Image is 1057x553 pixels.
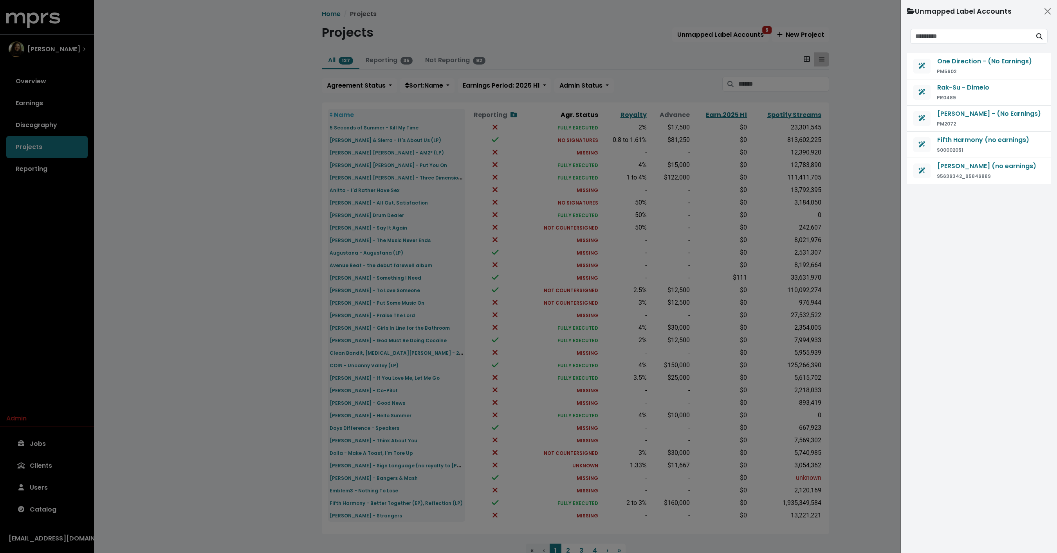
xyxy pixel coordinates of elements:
button: Generate agreement from this contract [913,85,931,100]
button: Close [1041,5,1054,18]
button: Rak-Su - Dimelo [937,83,990,93]
span: One Direction - (No Earnings) [937,57,1032,66]
input: Search unmapped contracts [910,29,1032,44]
small: S00002051 [937,147,963,153]
button: One Direction - (No Earnings) [937,56,1032,66]
div: Unmapped Label Accounts [907,6,1012,16]
small: 95636342_95846889 [937,173,991,180]
small: PM5602 [937,68,956,75]
button: [PERSON_NAME] (no earnings) [937,161,1037,171]
span: [PERSON_NAME] (no earnings) [937,162,1036,171]
small: PR0489 [937,94,956,101]
span: Rak-Su - Dimelo [937,83,989,92]
button: Generate agreement from this contract [913,111,931,126]
button: Fifth Harmony (no earnings) [937,135,1030,145]
button: [PERSON_NAME] - (No Earnings) [937,109,1041,119]
button: Generate agreement from this contract [913,59,931,74]
span: [PERSON_NAME] - (No Earnings) [937,109,1041,118]
button: Generate agreement from this contract [913,163,931,178]
span: Fifth Harmony (no earnings) [937,135,1029,144]
button: Generate agreement from this contract [913,137,931,152]
small: PM2072 [937,120,956,127]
